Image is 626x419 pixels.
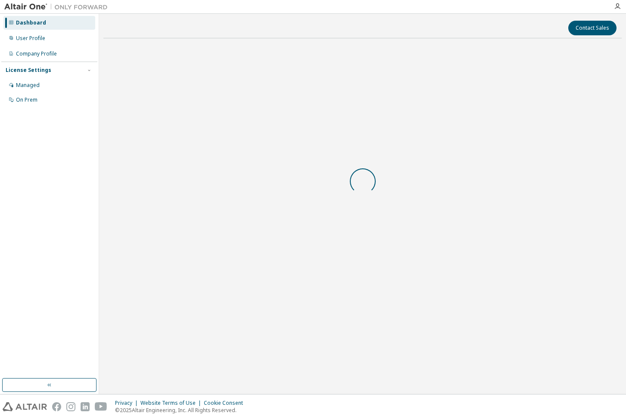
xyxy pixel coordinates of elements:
[66,402,75,411] img: instagram.svg
[140,400,204,407] div: Website Terms of Use
[16,50,57,57] div: Company Profile
[3,402,47,411] img: altair_logo.svg
[95,402,107,411] img: youtube.svg
[16,82,40,89] div: Managed
[115,400,140,407] div: Privacy
[52,402,61,411] img: facebook.svg
[16,35,45,42] div: User Profile
[204,400,248,407] div: Cookie Consent
[81,402,90,411] img: linkedin.svg
[16,19,46,26] div: Dashboard
[4,3,112,11] img: Altair One
[16,96,37,103] div: On Prem
[568,21,617,35] button: Contact Sales
[115,407,248,414] p: © 2025 Altair Engineering, Inc. All Rights Reserved.
[6,67,51,74] div: License Settings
